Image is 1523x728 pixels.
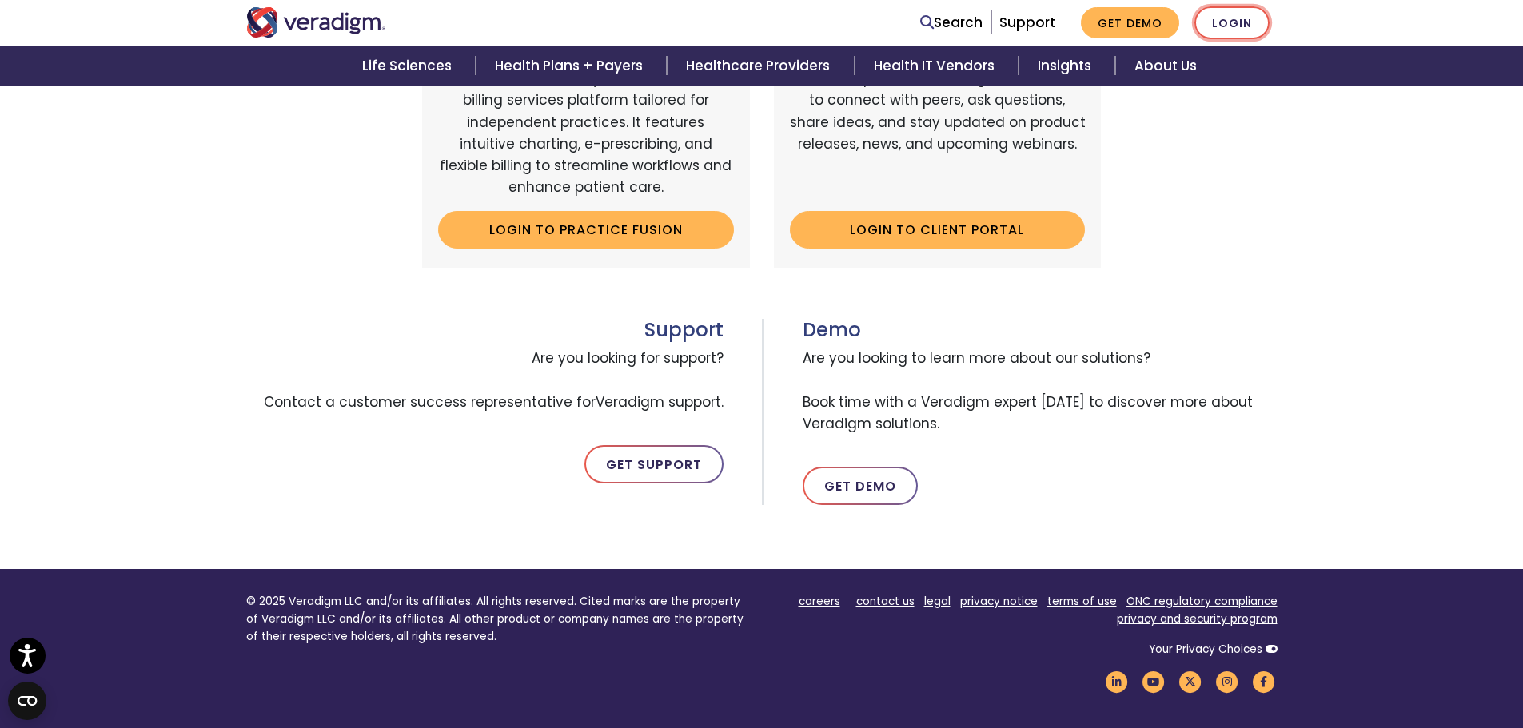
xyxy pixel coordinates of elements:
a: Your Privacy Choices [1149,642,1262,657]
a: Healthcare Providers [667,46,854,86]
h3: Demo [803,319,1278,342]
a: careers [799,594,840,609]
a: Insights [1019,46,1115,86]
a: Login [1194,6,1270,39]
a: Veradigm Instagram Link [1214,674,1241,689]
a: terms of use [1047,594,1117,609]
a: Get Demo [803,467,918,505]
a: Search [920,12,983,34]
p: © 2025 Veradigm LLC and/or its affiliates. All rights reserved. Cited marks are the property of V... [246,593,750,645]
a: Get Support [584,445,724,483]
a: privacy notice [960,594,1038,609]
h3: Support [246,319,724,342]
a: contact us [856,594,915,609]
a: Health IT Vendors [855,46,1019,86]
a: Veradigm YouTube Link [1140,674,1167,689]
a: Login to Practice Fusion [438,211,734,248]
iframe: Drift Chat Widget [1216,613,1504,709]
a: Login to Client Portal [790,211,1086,248]
span: Are you looking to learn more about our solutions? Book time with a Veradigm expert [DATE] to dis... [803,341,1278,441]
p: A cloud-based, easy-to-use EHR and billing services platform tailored for independent practices. ... [438,68,734,198]
a: Life Sciences [343,46,476,86]
a: Support [999,13,1055,32]
a: Veradigm Twitter Link [1177,674,1204,689]
p: An online portal for Veradigm customers to connect with peers, ask questions, share ideas, and st... [790,68,1086,198]
a: Health Plans + Payers [476,46,667,86]
a: privacy and security program [1117,611,1278,627]
a: About Us [1115,46,1216,86]
img: Veradigm logo [246,7,386,38]
a: ONC regulatory compliance [1126,594,1278,609]
a: Veradigm LinkedIn Link [1103,674,1130,689]
a: Get Demo [1081,7,1179,38]
button: Open CMP widget [8,682,46,720]
a: legal [924,594,951,609]
span: Veradigm support. [596,392,724,412]
span: Are you looking for support? Contact a customer success representative for [246,341,724,420]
